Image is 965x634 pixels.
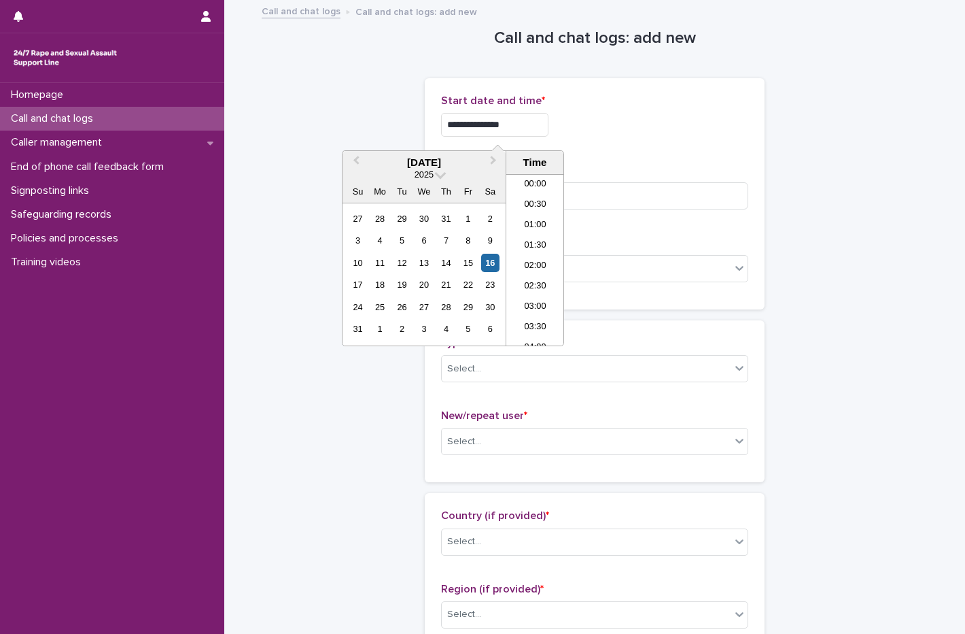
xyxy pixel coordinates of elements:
[481,254,499,272] div: Choose Saturday, August 16th, 2025
[459,254,477,272] div: Choose Friday, August 15th, 2025
[415,169,434,180] span: 2025
[459,276,477,294] div: Choose Friday, August 22nd, 2025
[447,362,481,376] div: Select...
[370,231,389,250] div: Choose Monday, August 4th, 2025
[5,136,113,149] p: Caller management
[441,95,545,106] span: Start date and time
[370,320,389,338] div: Choose Monday, September 1st, 2025
[5,184,100,197] p: Signposting links
[349,298,367,316] div: Choose Sunday, August 24th, 2025
[393,254,411,272] div: Choose Tuesday, August 12th, 2025
[415,254,433,272] div: Choose Wednesday, August 13th, 2025
[437,210,455,228] div: Choose Thursday, July 31st, 2025
[343,156,506,169] div: [DATE]
[425,29,765,48] h1: Call and chat logs: add new
[349,210,367,228] div: Choose Sunday, July 27th, 2025
[349,254,367,272] div: Choose Sunday, August 10th, 2025
[393,231,411,250] div: Choose Tuesday, August 5th, 2025
[437,320,455,338] div: Choose Thursday, September 4th, 2025
[393,298,411,316] div: Choose Tuesday, August 26th, 2025
[506,236,564,256] li: 01:30
[506,338,564,358] li: 04:00
[344,152,366,174] button: Previous Month
[347,207,501,340] div: month 2025-08
[506,277,564,297] li: 02:30
[349,276,367,294] div: Choose Sunday, August 17th, 2025
[481,298,499,316] div: Choose Saturday, August 30th, 2025
[415,276,433,294] div: Choose Wednesday, August 20th, 2025
[459,298,477,316] div: Choose Friday, August 29th, 2025
[415,298,433,316] div: Choose Wednesday, August 27th, 2025
[506,297,564,318] li: 03:00
[481,320,499,338] div: Choose Saturday, September 6th, 2025
[437,231,455,250] div: Choose Thursday, August 7th, 2025
[481,182,499,201] div: Sa
[349,320,367,338] div: Choose Sunday, August 31st, 2025
[370,210,389,228] div: Choose Monday, July 28th, 2025
[441,410,527,421] span: New/repeat user
[5,112,104,125] p: Call and chat logs
[437,254,455,272] div: Choose Thursday, August 14th, 2025
[415,320,433,338] div: Choose Wednesday, September 3rd, 2025
[11,44,120,71] img: rhQMoQhaT3yELyF149Cw
[5,232,129,245] p: Policies and processes
[415,210,433,228] div: Choose Wednesday, July 30th, 2025
[459,182,477,201] div: Fr
[506,175,564,195] li: 00:00
[370,276,389,294] div: Choose Monday, August 18th, 2025
[5,208,122,221] p: Safeguarding records
[415,231,433,250] div: Choose Wednesday, August 6th, 2025
[5,88,74,101] p: Homepage
[355,3,477,18] p: Call and chat logs: add new
[441,510,549,521] span: Country (if provided)
[262,3,340,18] a: Call and chat logs
[393,320,411,338] div: Choose Tuesday, September 2nd, 2025
[447,435,481,449] div: Select...
[481,210,499,228] div: Choose Saturday, August 2nd, 2025
[393,210,411,228] div: Choose Tuesday, July 29th, 2025
[484,152,506,174] button: Next Month
[481,276,499,294] div: Choose Saturday, August 23rd, 2025
[393,182,411,201] div: Tu
[447,535,481,549] div: Select...
[5,161,175,173] p: End of phone call feedback form
[349,182,367,201] div: Su
[459,231,477,250] div: Choose Friday, August 8th, 2025
[459,320,477,338] div: Choose Friday, September 5th, 2025
[506,195,564,216] li: 00:30
[437,298,455,316] div: Choose Thursday, August 28th, 2025
[506,216,564,236] li: 01:00
[481,231,499,250] div: Choose Saturday, August 9th, 2025
[459,210,477,228] div: Choose Friday, August 1st, 2025
[393,276,411,294] div: Choose Tuesday, August 19th, 2025
[370,298,389,316] div: Choose Monday, August 25th, 2025
[437,182,455,201] div: Th
[370,182,389,201] div: Mo
[506,318,564,338] li: 03:30
[441,584,544,595] span: Region (if provided)
[349,231,367,250] div: Choose Sunday, August 3rd, 2025
[506,256,564,277] li: 02:00
[5,256,92,269] p: Training videos
[370,254,389,272] div: Choose Monday, August 11th, 2025
[447,607,481,622] div: Select...
[510,156,560,169] div: Time
[415,182,433,201] div: We
[437,276,455,294] div: Choose Thursday, August 21st, 2025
